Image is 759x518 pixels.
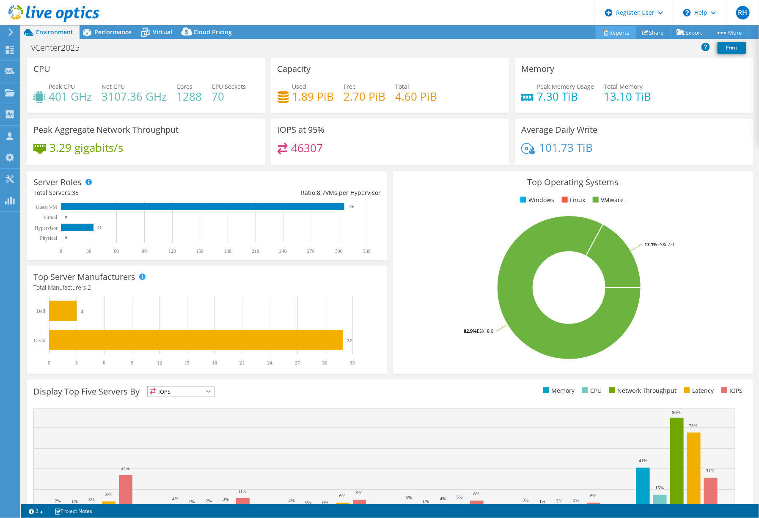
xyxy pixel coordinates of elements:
span: Performance [94,28,132,36]
text: 306 [349,205,355,209]
div: Ratio: VMs per Hypervisor [207,188,380,197]
text: 0% [305,499,312,504]
span: Total [396,82,410,90]
text: 3% [223,496,229,502]
span: Free [344,82,356,90]
text: 8% [473,491,480,496]
text: 3% [88,497,95,502]
span: Net CPU [102,82,125,90]
text: 180 [224,248,231,254]
li: Network Throughput [607,386,676,395]
text: 330 [363,248,371,254]
text: 0 [65,215,67,219]
h4: 401 GHz [49,92,92,101]
text: 60 [114,248,119,254]
span: Used [292,82,307,90]
text: 150 [196,248,203,254]
text: 30 [322,360,327,366]
text: 2% [206,498,212,503]
text: 90 [142,248,147,254]
text: 21 [239,360,245,366]
text: 27 [295,360,300,366]
span: CPU Sockets [212,82,246,90]
text: 12 [157,360,162,366]
text: 120 [168,248,176,254]
text: 210 [252,248,259,254]
div: Total Servers: [33,188,207,197]
text: 0 [65,236,67,240]
text: 270 [307,248,315,254]
text: 0 [48,360,50,366]
li: CPU [580,386,602,395]
tspan: 17.1% [644,241,657,247]
text: 90% [672,410,681,415]
span: RH [736,6,750,19]
text: 0% [322,500,329,505]
text: 1% [423,499,429,504]
text: Guest VM [36,204,57,210]
li: Windows [518,195,554,205]
span: 8.7 [317,189,325,197]
li: IOPS [719,386,742,395]
a: Print [718,42,746,54]
svg: \n [683,9,691,16]
h4: 1.89 PiB [292,92,334,101]
text: 2% [55,498,61,503]
h4: 1288 [176,92,202,101]
text: 30 [86,248,91,254]
h4: 2.70 PiB [344,92,386,101]
text: 240 [279,248,287,254]
li: Latency [682,386,714,395]
h4: 46307 [291,143,323,153]
h3: CPU [33,64,50,74]
text: 0 [60,248,62,254]
span: Virtual [153,28,172,36]
text: 4% [172,496,179,501]
tspan: ESXi 8.0 [477,328,493,334]
text: 5% [456,494,463,499]
h4: 7.30 TiB [537,92,594,101]
text: 1% [71,499,78,504]
h3: Capacity [278,64,311,74]
text: Hypervisor [35,225,58,231]
h3: Peak Aggregate Network Throughput [33,125,179,134]
text: 9% [356,490,363,495]
text: 34% [121,466,129,471]
h4: Total Manufacturers: [33,283,381,292]
tspan: ESXi 7.0 [657,241,674,247]
text: 1% [189,499,195,504]
text: Virtual [43,214,58,220]
a: Export [670,26,709,39]
span: 2 [88,283,91,291]
h4: 3107.36 GHz [102,92,167,101]
h4: 70 [212,92,246,101]
text: 2% [556,498,563,503]
text: 33 [350,360,355,366]
text: 32 [347,338,352,343]
span: Peak CPU [49,82,75,90]
text: 15% [655,485,664,490]
span: Environment [36,28,73,36]
tspan: 82.9% [464,328,477,334]
span: Cloud Pricing [193,28,232,36]
text: 8% [105,492,112,497]
text: 6% [590,493,597,498]
a: More [709,26,748,39]
text: 6 [103,360,105,366]
h4: 101.73 TiB [539,143,593,152]
a: Project Notes [49,506,98,516]
h3: Memory [521,64,554,74]
text: 3 [75,360,78,366]
text: 15 [184,360,190,366]
text: 75% [689,423,698,428]
span: 35 [72,189,79,197]
h3: Top Operating Systems [399,178,747,187]
li: VMware [591,195,624,205]
text: 3 [81,309,83,314]
a: Reports [596,26,636,39]
text: 5% [406,495,412,500]
text: Physical [40,235,57,241]
span: Cores [176,82,192,90]
text: 9 [131,360,133,366]
text: 35 [98,225,102,230]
